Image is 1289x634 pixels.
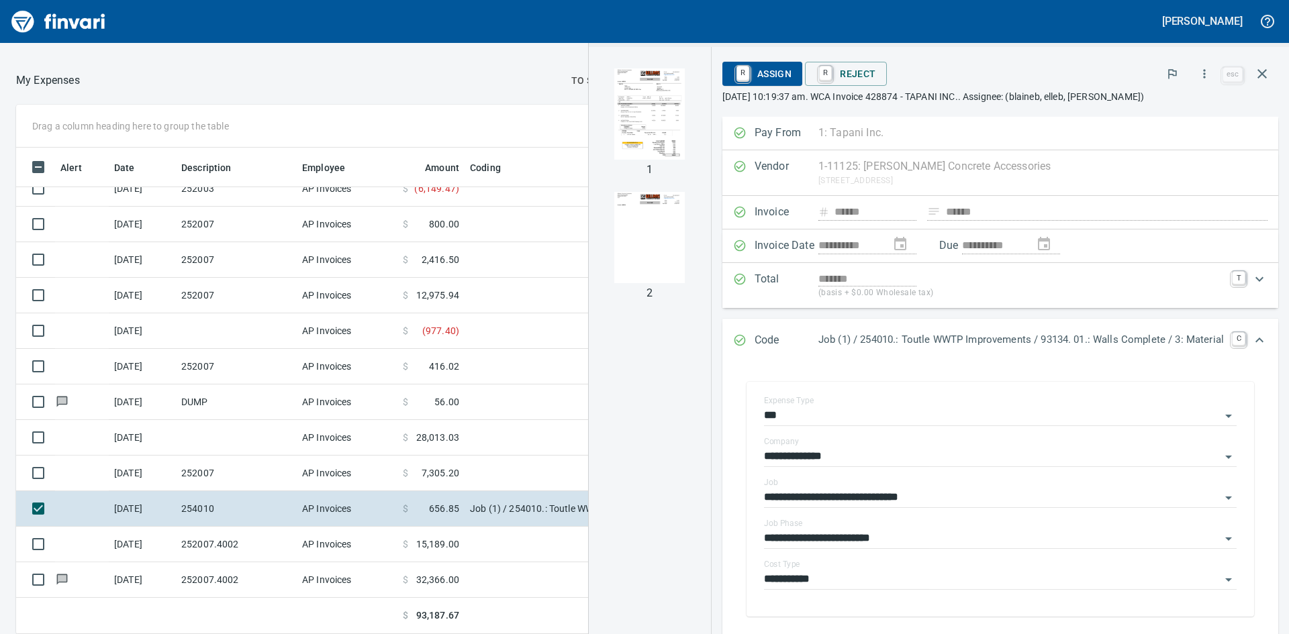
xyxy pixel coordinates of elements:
span: Reject [816,62,875,85]
span: 15,189.00 [416,537,459,551]
img: Finvari [8,5,109,38]
button: Flag [1157,59,1187,89]
td: AP Invoices [297,456,397,491]
button: RReject [805,62,886,86]
span: Description [181,160,249,176]
img: Page 1 [604,68,696,160]
p: My Expenses [16,72,80,89]
td: [DATE] [109,171,176,207]
td: DUMP [176,384,297,420]
span: 56.00 [434,395,459,409]
td: [DATE] [109,242,176,278]
span: 2,416.50 [422,253,459,266]
button: Open [1219,529,1238,548]
td: [DATE] [109,349,176,384]
span: 800.00 [429,217,459,231]
span: ( 6,149.47 ) [414,182,459,195]
button: [PERSON_NAME] [1159,11,1246,32]
td: AP Invoices [297,384,397,420]
td: [DATE] [109,384,176,420]
span: Employee [302,160,363,176]
span: $ [403,182,408,195]
span: $ [403,537,408,551]
button: Open [1219,447,1238,466]
td: 254010 [176,491,297,527]
span: 656.85 [429,502,459,515]
span: Alert [60,160,82,176]
span: 28,013.03 [416,431,459,444]
span: Employee [302,160,345,176]
p: 1 [647,162,653,178]
span: $ [403,502,408,515]
span: 416.02 [429,360,459,373]
td: 252007 [176,278,297,313]
td: [DATE] [109,207,176,242]
span: Date [114,160,152,176]
span: $ [403,431,408,444]
span: 32,366.00 [416,573,459,586]
td: AP Invoices [297,420,397,456]
span: Date [114,160,135,176]
span: Has messages [55,397,69,406]
td: [DATE] [109,562,176,598]
label: Expense Type [764,397,814,405]
p: Total [755,271,818,300]
button: RAssign [722,62,802,86]
p: Drag a column heading here to group the table [32,119,229,133]
td: 252007.4002 [176,527,297,562]
span: Description [181,160,232,176]
a: R [819,66,832,81]
span: $ [403,609,408,623]
td: 252007 [176,207,297,242]
td: 252003 [176,171,297,207]
span: $ [403,360,408,373]
span: 7,305.20 [422,466,459,480]
span: ( 977.40 ) [422,324,459,337]
span: 12,975.94 [416,288,459,302]
span: $ [403,395,408,409]
td: [DATE] [109,313,176,349]
td: 252007 [176,349,297,384]
p: (basis + $0.00 Wholesale tax) [818,286,1224,300]
span: 93,187.67 [416,609,459,623]
span: Coding [470,160,518,176]
td: [DATE] [109,491,176,527]
h5: [PERSON_NAME] [1162,14,1243,28]
td: [DATE] [109,278,176,313]
span: Alert [60,160,99,176]
a: esc [1223,67,1243,82]
td: 252007 [176,242,297,278]
td: 252007.4002 [176,562,297,598]
label: Job Phase [764,519,802,527]
td: [DATE] [109,456,176,491]
a: R [736,66,749,81]
label: Job [764,478,778,486]
span: Has messages [55,575,69,584]
td: [DATE] [109,527,176,562]
img: Page 2 [604,192,696,283]
td: [DATE] [109,420,176,456]
span: To Submit [571,72,623,89]
span: Assign [733,62,792,85]
nav: breadcrumb [16,72,80,89]
span: $ [403,324,408,337]
a: T [1232,271,1245,284]
a: C [1232,332,1245,346]
span: $ [403,253,408,266]
td: AP Invoices [297,527,397,562]
td: AP Invoices [297,313,397,349]
button: Open [1219,570,1238,589]
span: $ [403,217,408,231]
label: Cost Type [764,560,800,568]
span: Amount [425,160,459,176]
span: $ [403,573,408,586]
button: Open [1219,407,1238,425]
p: Job (1) / 254010.: Toutle WWTP Improvements / 93134. 01.: Walls Complete / 3: Material [818,332,1224,348]
span: $ [403,288,408,302]
td: AP Invoices [297,207,397,242]
span: Amount [408,160,459,176]
td: AP Invoices [297,278,397,313]
label: Company [764,437,799,445]
p: Code [755,332,818,350]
